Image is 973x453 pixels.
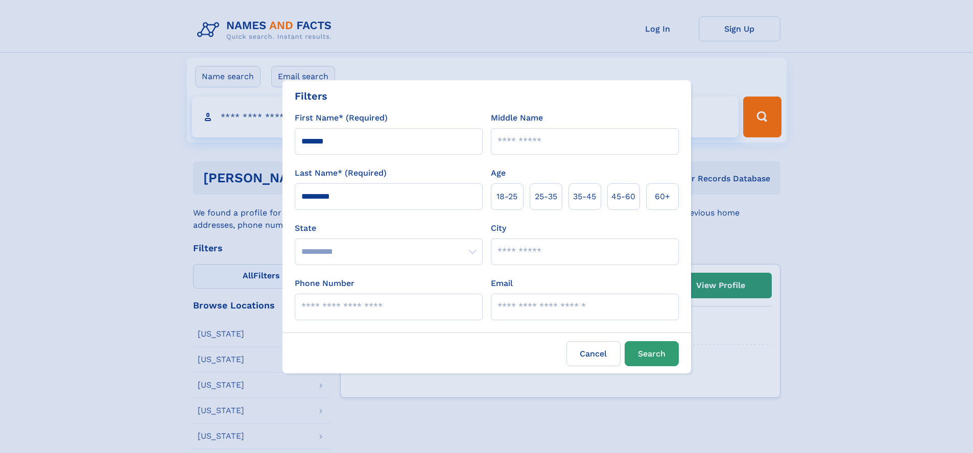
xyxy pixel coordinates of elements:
span: 35‑45 [573,190,596,203]
label: Cancel [566,341,621,366]
span: 45‑60 [611,190,635,203]
span: 18‑25 [496,190,517,203]
label: Last Name* (Required) [295,167,387,179]
label: Middle Name [491,112,543,124]
label: First Name* (Required) [295,112,388,124]
label: State [295,222,483,234]
label: Email [491,277,513,290]
button: Search [625,341,679,366]
div: Filters [295,88,327,104]
span: 60+ [655,190,670,203]
label: Age [491,167,506,179]
label: Phone Number [295,277,354,290]
span: 25‑35 [535,190,557,203]
label: City [491,222,506,234]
